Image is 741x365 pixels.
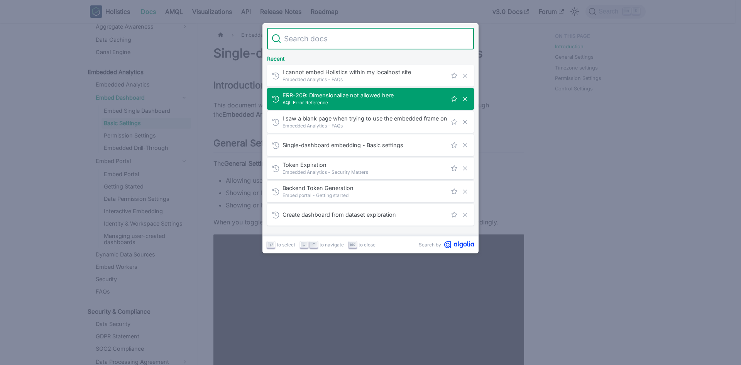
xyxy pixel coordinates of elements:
span: to select [277,241,295,248]
div: Recent [266,49,475,65]
input: Search docs [281,28,469,49]
button: Save this search [450,141,458,149]
span: Create dashboard from dataset exploration [283,211,447,218]
span: to navigate [320,241,344,248]
button: Remove this search from history [461,95,469,103]
button: Remove this search from history [461,211,469,219]
button: Remove this search from history [461,141,469,149]
span: I cannot embed Holistics within my localhost site​ [283,68,447,76]
a: Search byAlgolia [419,241,474,248]
button: Save this search [450,187,458,196]
span: I saw a blank page when trying to use the embedded frame on my local PC​ [283,115,447,122]
button: Remove this search from history [461,187,469,196]
a: ERR-209: Dimensionalize not allowed here​AQL Error Reference [267,88,474,110]
a: Token Expiration​Embedded Analytics - Security Matters [267,158,474,179]
button: Save this search [450,211,458,219]
span: Embed portal - Getting started [283,192,447,199]
a: Backend Token Generation​Embed portal - Getting started [267,181,474,202]
a: I cannot embed Holistics within my localhost site​Embedded Analytics - FAQs [267,65,474,87]
button: Save this search [450,71,458,80]
a: Single-dashboard embedding - Basic settings [267,134,474,156]
svg: Algolia [444,241,474,248]
span: Token Expiration​ [283,161,447,168]
span: ERR-209: Dimensionalize not allowed here​ [283,92,447,99]
button: Remove this search from history [461,71,469,80]
a: I saw a blank page when trying to use the embedded frame on my local PC​Embedded Analytics - FAQs [267,111,474,133]
span: Embedded Analytics - Security Matters [283,168,447,176]
button: Remove this search from history [461,118,469,126]
svg: Arrow up [311,242,317,248]
button: Remove this search from history [461,164,469,173]
svg: Escape key [350,242,355,248]
span: Single-dashboard embedding - Basic settings [283,141,447,149]
button: Save this search [450,118,458,126]
span: AQL Error Reference [283,99,447,106]
span: Backend Token Generation​ [283,184,447,192]
span: to close [359,241,376,248]
span: Embedded Analytics - FAQs [283,76,447,83]
span: Search by [419,241,441,248]
a: Create dashboard from dataset exploration [267,204,474,226]
svg: Arrow down [301,242,307,248]
svg: Enter key [268,242,274,248]
button: Save this search [450,95,458,103]
button: Save this search [450,164,458,173]
span: Embedded Analytics - FAQs [283,122,447,129]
